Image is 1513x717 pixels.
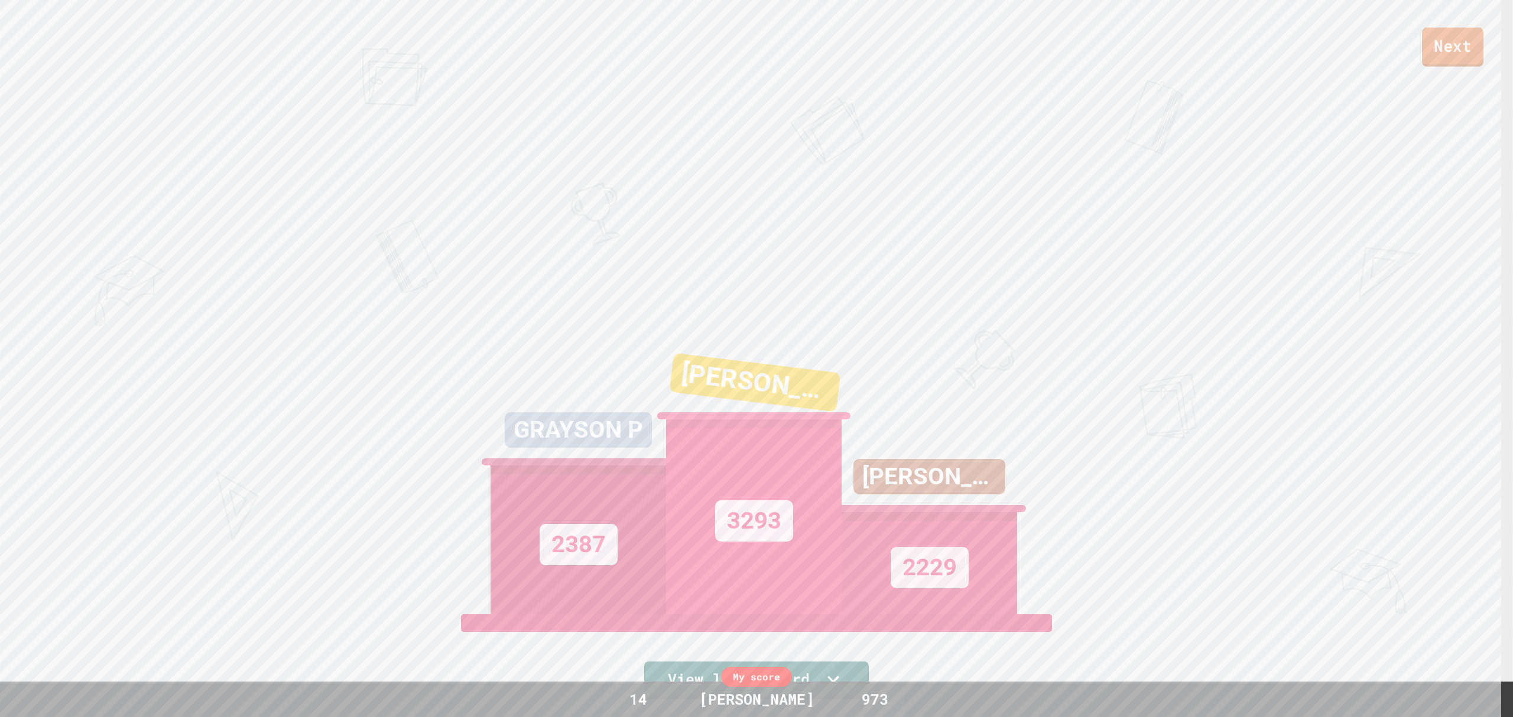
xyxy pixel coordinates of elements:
[721,667,792,687] div: My score
[540,524,618,565] div: 2387
[853,459,1005,494] div: [PERSON_NAME]:)
[830,688,919,711] div: 973
[891,547,969,588] div: 2229
[670,353,841,412] div: [PERSON_NAME]
[505,412,652,448] div: GRAYSON P
[594,688,683,711] div: 14
[715,500,793,542] div: 3293
[1422,28,1483,67] a: Next
[687,688,826,711] div: [PERSON_NAME]
[644,661,869,699] a: View leaderboard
